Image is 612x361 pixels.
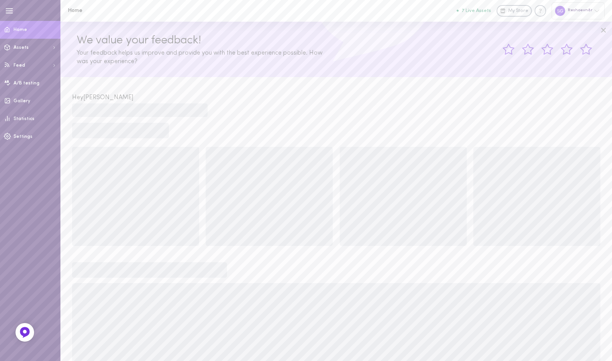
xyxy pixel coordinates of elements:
[508,8,528,15] span: My Store
[457,8,491,13] button: 7 Live Assets
[14,45,29,50] span: Assets
[14,28,27,32] span: Home
[14,99,30,103] span: Gallery
[535,5,546,17] div: Knowledge center
[68,8,196,14] h1: Home
[552,2,605,19] div: Reshoevn8r
[14,63,25,68] span: Feed
[14,134,33,139] span: Settings
[14,117,34,121] span: Statistics
[77,34,201,46] span: We value your feedback!
[72,95,133,101] span: Hey [PERSON_NAME]
[77,50,323,65] span: Your feedback helps us improve and provide you with the best experience possible. How was your ex...
[457,8,497,14] a: 7 Live Assets
[14,81,40,86] span: A/B testing
[19,327,31,338] img: Feedback Button
[497,5,532,17] a: My Store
